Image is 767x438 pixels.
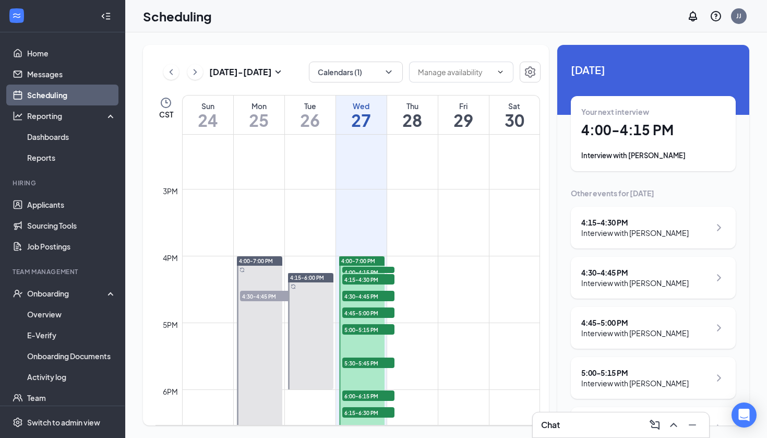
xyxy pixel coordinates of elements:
[342,274,394,285] span: 4:15-4:30 PM
[489,101,540,111] div: Sat
[13,267,114,276] div: Team Management
[285,96,335,134] a: August 26, 2025
[239,267,245,273] svg: Sync
[524,66,536,78] svg: Settings
[581,317,689,328] div: 4:45 - 5:00 PM
[489,111,540,129] h1: 30
[27,417,100,428] div: Switch to admin view
[667,419,680,431] svg: ChevronUp
[272,66,284,78] svg: SmallChevronDown
[143,7,212,25] h1: Scheduling
[541,419,560,431] h3: Chat
[27,147,116,168] a: Reports
[438,111,489,129] h1: 29
[161,319,180,330] div: 5pm
[341,257,375,265] span: 4:00-7:00 PM
[336,101,387,111] div: Wed
[27,111,117,121] div: Reporting
[342,324,394,335] span: 5:00-5:15 PM
[183,111,233,129] h1: 24
[13,288,23,299] svg: UserCheck
[234,111,284,129] h1: 25
[581,368,689,378] div: 5:00 - 5:15 PM
[240,291,292,301] span: 4:30-4:45 PM
[234,96,284,134] a: August 25, 2025
[27,366,116,387] a: Activity log
[11,10,22,21] svg: WorkstreamLogo
[520,62,541,82] button: Settings
[713,271,725,284] svg: ChevronRight
[342,358,394,368] span: 5:30-5:45 PM
[713,422,725,434] svg: ChevronRight
[687,10,699,22] svg: Notifications
[713,372,725,384] svg: ChevronRight
[581,278,689,288] div: Interview with [PERSON_NAME]
[713,221,725,234] svg: ChevronRight
[342,407,394,418] span: 6:15-6:30 PM
[13,179,114,187] div: Hiring
[27,194,116,215] a: Applicants
[163,64,179,80] button: ChevronLeft
[342,267,394,277] span: 4:00-4:15 PM
[27,126,116,147] a: Dashboards
[27,236,116,257] a: Job Postings
[190,66,200,78] svg: ChevronRight
[581,267,689,278] div: 4:30 - 4:45 PM
[387,101,438,111] div: Thu
[309,62,403,82] button: Calendars (1)ChevronDown
[13,417,23,428] svg: Settings
[581,150,725,161] div: Interview with [PERSON_NAME]
[342,307,394,318] span: 4:45-5:00 PM
[581,378,689,388] div: Interview with [PERSON_NAME]
[438,96,489,134] a: August 29, 2025
[571,188,736,198] div: Other events for [DATE]
[387,96,438,134] a: August 28, 2025
[291,284,296,289] svg: Sync
[383,67,394,77] svg: ChevronDown
[166,66,176,78] svg: ChevronLeft
[183,96,233,134] a: August 24, 2025
[581,328,689,338] div: Interview with [PERSON_NAME]
[581,121,725,139] h1: 4:00 - 4:15 PM
[27,346,116,366] a: Onboarding Documents
[732,403,757,428] div: Open Intercom Messenger
[160,97,172,109] svg: Clock
[736,11,741,20] div: JJ
[713,322,725,334] svg: ChevronRight
[27,43,116,64] a: Home
[27,325,116,346] a: E-Verify
[336,111,387,129] h1: 27
[239,257,273,265] span: 4:00-7:00 PM
[665,417,682,433] button: ChevronUp
[571,62,736,78] span: [DATE]
[159,109,173,120] span: CST
[646,417,663,433] button: ComposeMessage
[27,64,116,85] a: Messages
[161,185,180,197] div: 3pm
[581,106,725,117] div: Your next interview
[686,419,699,431] svg: Minimize
[161,386,180,397] div: 6pm
[27,288,107,299] div: Onboarding
[27,304,116,325] a: Overview
[387,111,438,129] h1: 28
[187,64,203,80] button: ChevronRight
[418,66,492,78] input: Manage availability
[581,217,689,228] div: 4:15 - 4:30 PM
[342,291,394,301] span: 4:30-4:45 PM
[342,390,394,401] span: 6:00-6:15 PM
[183,101,233,111] div: Sun
[13,111,23,121] svg: Analysis
[336,96,387,134] a: August 27, 2025
[684,417,701,433] button: Minimize
[290,274,324,281] span: 4:15-6:00 PM
[285,101,335,111] div: Tue
[710,10,722,22] svg: QuestionInfo
[27,215,116,236] a: Sourcing Tools
[234,101,284,111] div: Mon
[438,101,489,111] div: Fri
[285,111,335,129] h1: 26
[581,228,689,238] div: Interview with [PERSON_NAME]
[209,66,272,78] h3: [DATE] - [DATE]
